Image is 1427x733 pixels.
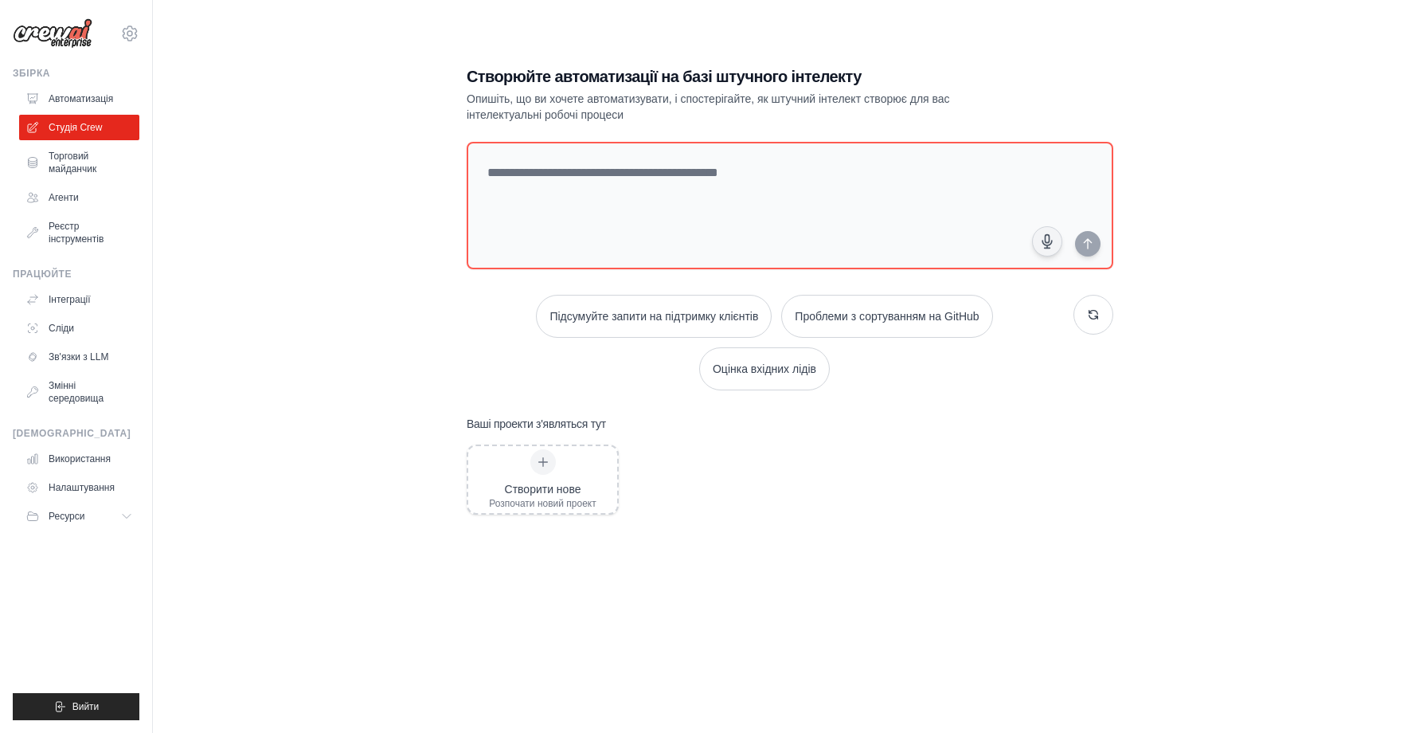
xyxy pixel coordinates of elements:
[13,68,50,79] font: Збірка
[795,310,979,323] font: Проблеми з сортуванням на GitHub
[49,192,79,203] font: Агенти
[19,115,139,140] a: Студія Crew
[13,269,72,280] font: Працюйте
[467,417,606,430] font: Ваші проекти з'являться тут
[19,287,139,312] a: Інтеграції
[72,701,100,712] font: Вийти
[49,221,104,245] font: Реєстр інструментів
[19,446,139,472] a: Використання
[467,68,862,85] font: Створюйте автоматизації на базі штучного інтелекту
[19,143,139,182] a: Торговий майданчик
[699,347,830,390] button: Оцінка вхідних лідів
[781,295,992,338] button: Проблеми з сортуванням на GitHub
[49,122,102,133] font: Студія Crew
[489,498,596,509] font: Розпочати новий проект
[49,380,104,404] font: Змінні середовища
[49,93,113,104] font: Автоматизація
[49,151,96,174] font: Торговий майданчик
[19,373,139,411] a: Змінні середовища
[19,214,139,252] a: Реєстр інструментів
[19,185,139,210] a: Агенти
[49,351,108,363] font: Зв'язки з LLM
[549,310,758,323] font: Підсумуйте запити на підтримку клієнтів
[19,316,139,341] a: Сліди
[467,92,950,121] font: Опишіть, що ви хочете автоматизувати, і спостерігайте, як штучний інтелект створює для вас інтеле...
[19,344,139,370] a: Зв'язки з LLM
[49,482,115,493] font: Налаштування
[49,323,74,334] font: Сліди
[19,475,139,500] a: Налаштування
[49,453,111,464] font: Використання
[713,363,816,375] font: Оцінка вхідних лідів
[13,693,139,720] button: Вийти
[49,294,91,305] font: Інтеграції
[1032,226,1062,257] button: Натисніть, щоб озвучити свою ідею автоматизації
[19,86,139,112] a: Автоматизація
[505,483,581,496] font: Створити нове
[536,295,772,338] button: Підсумуйте запити на підтримку клієнтів
[49,511,84,522] font: Ресурси
[13,18,92,49] img: Логотип
[1073,295,1113,335] button: Отримуйте нові пропозиції
[19,504,139,529] button: Ресурси
[13,428,131,439] font: [DEMOGRAPHIC_DATA]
